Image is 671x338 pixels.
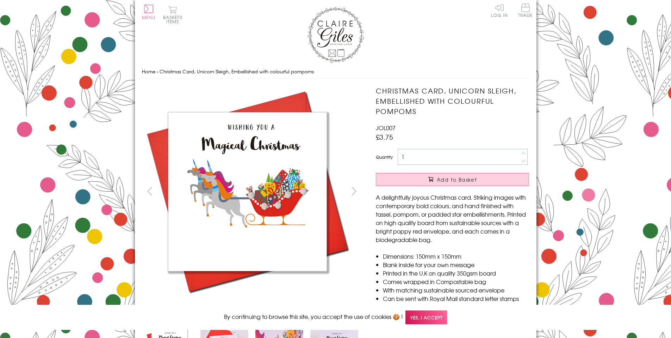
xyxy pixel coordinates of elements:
[142,183,158,199] button: prev
[362,86,573,297] img: Christmas Card, Unicorn Sleigh, Embellished with colourful pompoms
[142,5,156,19] button: Menu
[142,65,529,79] nav: breadcrumbs
[307,7,364,63] img: Claire Giles Greetings Cards
[437,176,477,183] span: Add to Basket
[376,132,393,142] span: £3.75
[376,154,393,160] label: Quantity
[518,4,533,19] a: Trade
[518,4,533,17] span: Trade
[157,68,158,75] span: ›
[383,260,529,269] li: Blank inside for your own message
[405,310,447,324] span: Yes, I accept
[142,68,155,75] a: Home
[376,173,529,186] button: Add to Basket
[491,4,508,17] a: Log In
[142,86,353,297] img: Christmas Card, Unicorn Sleigh, Embellished with colourful pompoms
[346,183,362,199] button: next
[383,286,529,294] li: With matching sustainable sourced envelope
[376,123,396,132] span: JOL007
[142,14,156,20] span: Menu
[383,252,529,260] li: Dimensions: 150mm x 150mm
[160,68,314,75] span: Christmas Card, Unicorn Sleigh, Embellished with colourful pompoms
[166,14,182,25] span: 0 items
[383,294,529,303] li: Can be sent with Royal Mail standard letter stamps
[376,86,529,116] h1: Christmas Card, Unicorn Sleigh, Embellished with colourful pompoms
[376,193,529,244] p: A delightfully joyous Christmas card. Striking images with contemporary bold colours, and hand fi...
[383,277,529,286] li: Comes wrapped in Compostable bag
[383,269,529,277] li: Printed in the U.K on quality 350gsm board
[163,6,182,24] button: Basket0 items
